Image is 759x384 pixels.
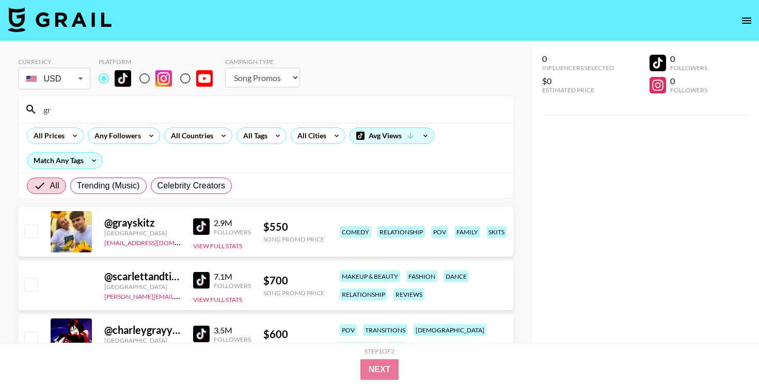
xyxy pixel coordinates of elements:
[104,291,257,300] a: [PERSON_NAME][EMAIL_ADDRESS][DOMAIN_NAME]
[414,324,486,336] div: [DEMOGRAPHIC_DATA]
[214,218,251,228] div: 2.9M
[263,274,324,287] div: $ 700
[193,242,242,250] button: View Full Stats
[104,216,181,229] div: @ grayskitz
[360,359,399,380] button: Next
[393,289,424,300] div: reviews
[20,70,88,88] div: USD
[115,70,131,87] img: TikTok
[707,332,747,372] iframe: Drift Widget Chat Controller
[670,76,707,86] div: 0
[350,128,434,143] div: Avg Views
[542,54,614,64] div: 0
[157,180,226,192] span: Celebrity Creators
[363,324,407,336] div: transitions
[542,64,614,72] div: Influencers Selected
[263,220,324,233] div: $ 550
[104,283,181,291] div: [GEOGRAPHIC_DATA]
[225,58,300,66] div: Campaign Type
[340,226,371,238] div: comedy
[18,58,90,66] div: Currency
[214,228,251,236] div: Followers
[88,128,143,143] div: Any Followers
[99,58,221,66] div: Platform
[104,229,181,237] div: [GEOGRAPHIC_DATA]
[8,7,112,32] img: Grail Talent
[27,153,102,168] div: Match Any Tags
[37,101,507,118] input: Search by User Name
[155,70,172,87] img: Instagram
[104,337,181,344] div: [GEOGRAPHIC_DATA]
[340,324,357,336] div: pov
[444,270,469,282] div: dance
[193,218,210,235] img: TikTok
[237,128,270,143] div: All Tags
[377,226,425,238] div: relationship
[104,270,181,283] div: @ scarlettandtiania
[27,128,67,143] div: All Prices
[670,64,707,72] div: Followers
[454,226,480,238] div: family
[196,70,213,87] img: YouTube
[263,289,324,297] div: Song Promo Price
[291,128,328,143] div: All Cities
[486,226,507,238] div: skits
[736,10,757,31] button: open drawer
[214,325,251,335] div: 3.5M
[340,289,387,300] div: relationship
[263,328,324,341] div: $ 600
[214,282,251,290] div: Followers
[214,271,251,282] div: 7.1M
[670,54,707,64] div: 0
[340,270,400,282] div: makeup & beauty
[670,86,707,94] div: Followers
[193,296,242,303] button: View Full Stats
[542,86,614,94] div: Estimated Price
[542,76,614,86] div: $0
[77,180,140,192] span: Trending (Music)
[431,226,448,238] div: pov
[104,237,208,247] a: [EMAIL_ADDRESS][DOMAIN_NAME]
[104,324,181,337] div: @ charleygrayyyy
[193,326,210,342] img: TikTok
[406,270,437,282] div: fashion
[263,235,324,243] div: Song Promo Price
[214,335,251,343] div: Followers
[50,180,59,192] span: All
[193,272,210,289] img: TikTok
[390,342,406,354] div: 24h
[340,342,384,354] div: alternative
[165,128,215,143] div: All Countries
[365,347,394,355] div: Step 1 of 2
